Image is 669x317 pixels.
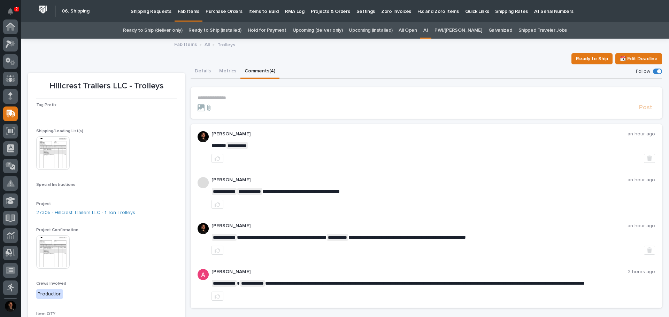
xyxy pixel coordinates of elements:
a: Upcoming (deliver only) [293,22,343,39]
a: Hold for Payment [248,22,286,39]
a: Upcoming (installed) [349,22,392,39]
a: All [423,22,428,39]
button: Post [636,104,655,112]
button: Delete post [644,246,655,255]
div: Production [36,289,63,299]
span: Item QTY [36,312,55,316]
button: Metrics [215,64,240,79]
p: - [36,110,177,118]
button: Delete post [644,154,655,163]
a: Shipped Traveler Jobs [518,22,567,39]
a: Ready to Ship (deliver only) [123,22,182,39]
div: Notifications2 [9,8,18,19]
p: Follow [636,69,650,74]
span: Special Instructions [36,183,75,187]
a: 27305 - Hillcrest Trailers LLC - 1 Ton Trolleys [36,209,135,216]
button: users-avatar [3,299,18,314]
p: [PERSON_NAME] [212,223,628,229]
p: [PERSON_NAME] [212,177,628,183]
p: 2 [15,7,18,11]
p: an hour ago [628,177,655,183]
button: Comments (4) [240,64,279,79]
img: 6kNYj605TmiM3HC0GZkC [198,223,209,234]
button: Ready to Ship [571,53,613,64]
p: 3 hours ago [628,269,655,275]
span: 📆 Edit Deadline [620,55,658,63]
button: like this post [212,200,223,209]
h2: 06. Shipping [62,8,90,14]
button: 📆 Edit Deadline [615,53,662,64]
p: Trolleys [217,40,235,48]
a: All Open [399,22,417,39]
p: an hour ago [628,131,655,137]
span: Shipping/Loading List(s) [36,129,83,133]
span: Tag Prefix [36,103,56,107]
button: like this post [212,154,223,163]
button: Notifications [3,4,18,19]
a: Ready to Ship (installed) [189,22,241,39]
a: PWI/[PERSON_NAME] [435,22,482,39]
p: [PERSON_NAME] [212,131,628,137]
a: Galvanized [489,22,512,39]
a: All [205,40,210,48]
span: Crews Involved [36,282,66,286]
p: an hour ago [628,223,655,229]
span: Ready to Ship [576,55,608,63]
img: ACg8ocKcMZQ4tabbC1K-lsv7XHeQNnaFu4gsgPufzKnNmz0_a9aUSA=s96-c [198,269,209,280]
a: Fab Items [174,40,197,48]
button: like this post [212,292,223,301]
img: 6kNYj605TmiM3HC0GZkC [198,131,209,142]
p: [PERSON_NAME] [212,269,628,275]
button: like this post [212,246,223,255]
img: Workspace Logo [37,3,49,16]
p: Hillcrest Trailers LLC - Trolleys [36,81,177,91]
span: Project [36,202,51,206]
span: Post [639,104,652,112]
span: Project Confirmation [36,228,78,232]
button: Details [191,64,215,79]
